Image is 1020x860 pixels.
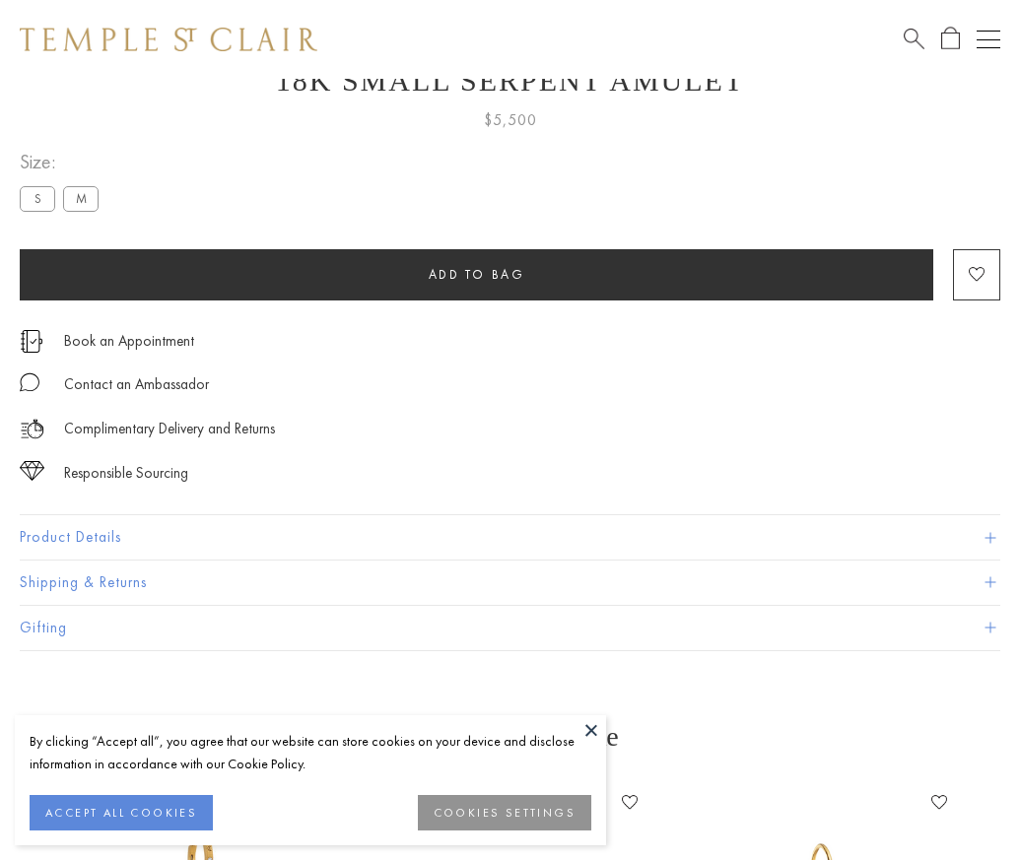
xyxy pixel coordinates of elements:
[20,249,933,300] button: Add to bag
[20,28,317,51] img: Temple St. Clair
[20,146,106,178] span: Size:
[64,330,194,352] a: Book an Appointment
[20,64,1000,98] h1: 18K Small Serpent Amulet
[20,461,44,481] img: icon_sourcing.svg
[20,606,1000,650] button: Gifting
[64,417,275,441] p: Complimentary Delivery and Returns
[20,417,44,441] img: icon_delivery.svg
[20,372,39,392] img: MessageIcon-01_2.svg
[64,372,209,397] div: Contact an Ambassador
[20,330,43,353] img: icon_appointment.svg
[977,28,1000,51] button: Open navigation
[20,515,1000,560] button: Product Details
[484,107,537,133] span: $5,500
[64,461,188,486] div: Responsible Sourcing
[20,561,1000,605] button: Shipping & Returns
[30,795,213,830] button: ACCEPT ALL COOKIES
[63,186,99,211] label: M
[30,730,591,775] div: By clicking “Accept all”, you agree that our website can store cookies on your device and disclos...
[941,27,960,51] a: Open Shopping Bag
[418,795,591,830] button: COOKIES SETTINGS
[904,27,924,51] a: Search
[429,266,525,283] span: Add to bag
[20,186,55,211] label: S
